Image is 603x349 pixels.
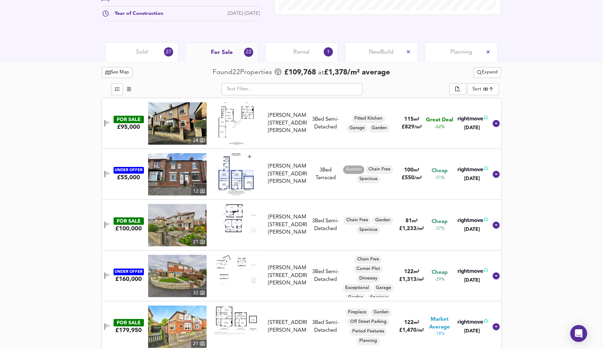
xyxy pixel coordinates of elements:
[432,269,447,276] span: Cheap
[416,227,424,231] span: / m²
[404,320,414,325] span: 122
[265,264,310,287] div: Bolton Grove, Bishop Auckland, Durham, DL14 6LL
[357,176,380,182] span: Spacious
[148,102,207,145] img: property thumbnail
[456,277,488,284] div: [DATE]
[473,86,481,92] div: Sort
[468,83,499,95] div: Sort
[343,216,371,225] div: Chain Free
[357,227,380,233] span: Spacious
[219,102,254,145] img: Floorplan
[293,48,310,56] span: Rental
[265,213,310,236] div: McIntyre Terrace, Bishop Auckland, Durham, DL14 6HW
[373,285,394,291] span: Garage
[399,277,424,282] span: £ 1,313
[115,326,142,334] div: £179,950
[148,153,207,195] img: property thumbnail
[492,119,500,128] svg: Show Details
[414,176,422,180] span: / m²
[211,49,233,56] span: For Sale
[349,327,387,336] div: Period Features
[372,217,393,223] span: Garden
[148,306,207,348] img: property thumbnail
[492,170,500,179] svg: Show Details
[412,219,418,223] span: m²
[357,338,380,344] span: Planning
[102,200,501,251] div: FOR SALE£100,000 property thumbnail 21 Floorplan[PERSON_NAME][STREET_ADDRESS][PERSON_NAME]3Bed Se...
[402,175,422,181] span: £ 550
[191,289,207,297] div: 32
[117,123,140,131] div: £95,000
[310,167,341,182] div: 3 Bed Terraced
[416,328,424,333] span: / m²
[342,285,372,291] span: Exceptional
[324,69,390,76] span: £ 1,378 / m² average
[310,268,341,283] div: 3 Bed Semi-Detached
[218,153,254,195] img: Floorplan
[414,320,419,325] span: m²
[474,67,501,78] div: split button
[345,294,366,302] div: Garden
[114,116,144,123] div: FOR SALE
[399,226,424,231] span: £ 1,233
[456,226,488,233] div: [DATE]
[148,204,207,246] img: property thumbnail
[357,175,380,183] div: Spacious
[191,137,207,144] div: 24
[148,255,207,297] a: property thumbnail 32
[114,167,144,174] div: UNDER OFFER
[191,187,207,195] div: 12
[109,10,163,17] div: Year of Construction
[416,277,424,282] span: / m²
[102,67,133,78] button: See Map
[215,306,257,335] img: Floorplan
[371,309,391,315] span: Garden
[404,269,414,275] span: 122
[354,266,383,272] span: Corner Plot
[406,218,412,224] span: 81
[347,318,389,326] div: Off Street Parking
[213,68,274,77] div: Found 22 Propert ies
[456,327,488,335] div: [DATE]
[414,270,419,274] span: m²
[414,168,419,173] span: m²
[371,308,391,317] div: Garden
[268,163,307,185] div: [PERSON_NAME][STREET_ADDRESS][PERSON_NAME]
[310,217,341,233] div: 3 Bed Semi-Detached
[345,294,366,301] span: Garden
[367,294,391,301] span: Spacious
[343,166,364,173] span: Auction
[265,112,310,134] div: Frances Terrace, Bishop Auckland, Durham, DL14 6BW
[369,125,390,131] span: Garden
[265,163,310,185] div: Arthur Terrace, Bishop Auckland, DL14 6BL
[456,124,488,131] div: [DATE]
[343,217,371,223] span: Chain Free
[354,256,382,263] span: Chain Free
[492,272,500,280] svg: Show Details
[148,153,207,195] a: property thumbnail 12
[402,125,422,130] span: £ 829
[347,125,367,131] span: Garage
[404,117,414,122] span: 115
[191,238,207,246] div: 21
[115,225,142,233] div: £100,000
[136,48,148,56] span: Sold
[373,284,394,293] div: Garage
[492,221,500,229] svg: Show Details
[268,213,307,236] div: [PERSON_NAME][STREET_ADDRESS][PERSON_NAME]
[318,70,324,76] span: at
[450,48,472,56] span: Planning
[367,294,391,302] div: Spacious
[345,308,369,317] div: Fireplace
[435,331,445,337] span: -18%
[366,166,393,173] span: Chain Free
[324,47,333,56] div: 1
[449,83,466,95] div: split button
[435,277,445,283] span: -29%
[284,67,316,78] span: £ 109,768
[268,112,307,134] div: [PERSON_NAME][STREET_ADDRESS][PERSON_NAME]
[114,319,144,326] div: FOR SALE
[570,325,587,342] div: Open Intercom Messenger
[102,98,501,149] div: FOR SALE£95,000 property thumbnail 24 Floorplan[PERSON_NAME][STREET_ADDRESS][PERSON_NAME]3Bed Sem...
[164,47,173,56] div: 27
